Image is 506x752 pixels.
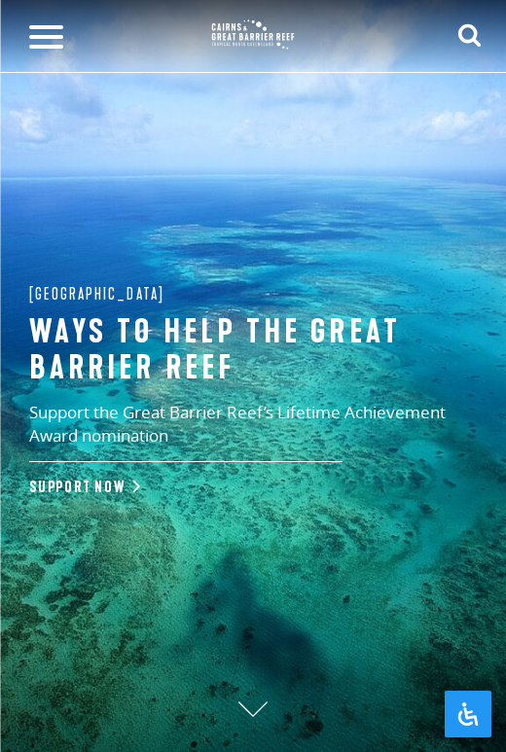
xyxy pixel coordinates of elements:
[29,313,477,386] h1: Ways to help the great barrier reef
[29,401,477,463] p: Support the Great Barrier Reef’s Lifetime Achievement Award nomination
[29,479,136,497] a: Support Now
[456,702,480,726] svg: Open Accessibility Panel
[445,691,491,737] button: Open Accessibility Panel
[204,13,302,56] img: CGBR-TNQ_dual-logo.svg
[29,281,164,308] span: [GEOGRAPHIC_DATA]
